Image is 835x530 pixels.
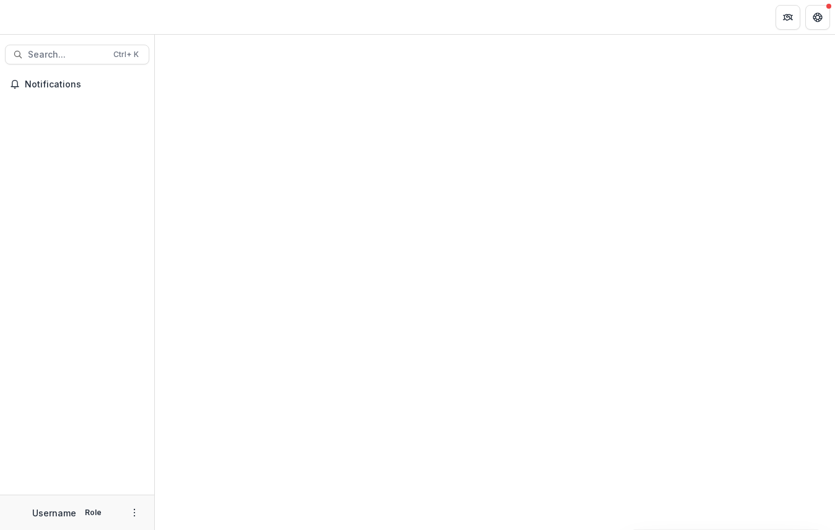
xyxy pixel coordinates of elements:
button: Partners [776,5,800,30]
button: Search... [5,45,149,64]
div: Ctrl + K [111,48,141,61]
p: Username [32,506,76,519]
button: More [127,505,142,520]
button: Get Help [805,5,830,30]
button: Notifications [5,74,149,94]
p: Role [81,507,105,518]
span: Notifications [25,79,144,90]
span: Search... [28,50,106,60]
